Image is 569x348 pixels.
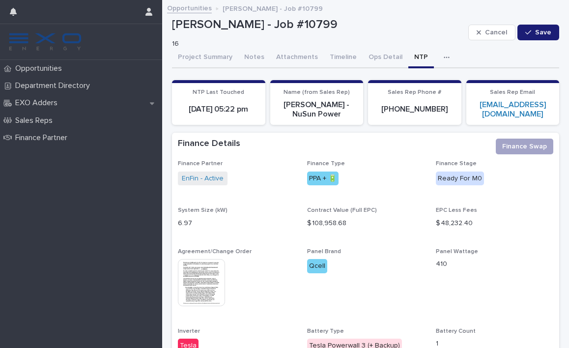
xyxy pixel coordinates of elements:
button: Finance Swap [496,139,553,154]
a: EnFin - Active [182,174,224,184]
p: [PHONE_NUMBER] [374,105,455,114]
span: Battery Count [436,328,476,334]
p: Sales Reps [11,116,60,125]
p: [PERSON_NAME] - NuSun Power [276,100,358,119]
span: Battery Type [307,328,344,334]
span: Contract Value (Full EPC) [307,207,377,213]
h2: Finance Details [178,139,240,149]
button: NTP [408,48,434,68]
span: NTP Last Touched [193,89,244,95]
span: System Size (kW) [178,207,228,213]
p: 410 [436,259,553,269]
button: Notes [238,48,270,68]
p: Finance Partner [11,133,75,143]
button: Project Summary [172,48,238,68]
p: Department Directory [11,81,98,90]
p: [PERSON_NAME] - Job #10799 [223,2,323,13]
p: 6.97 [178,218,295,229]
div: PPA + 🔋 [307,172,339,186]
button: Timeline [324,48,363,68]
span: Panel Brand [307,249,341,255]
p: [DATE] 05:22 pm [178,105,259,114]
button: Save [517,25,559,40]
span: Agreement/Change Order [178,249,252,255]
span: Sales Rep Email [490,89,535,95]
span: Finance Partner [178,161,223,167]
button: Cancel [468,25,515,40]
img: FKS5r6ZBThi8E5hshIGi [8,32,83,52]
p: $ 48,232.40 [436,218,553,229]
span: Cancel [485,29,507,36]
span: Finance Type [307,161,345,167]
span: Inverter [178,328,200,334]
p: [PERSON_NAME] - Job #10799 [172,18,464,32]
span: Save [535,29,551,36]
p: 16 [172,40,460,48]
button: Ops Detail [363,48,408,68]
span: Sales Rep Phone # [388,89,441,95]
span: EPC Less Fees [436,207,477,213]
p: EXO Adders [11,98,65,108]
div: Ready For M0 [436,172,484,186]
p: Opportunities [11,64,70,73]
a: [EMAIL_ADDRESS][DOMAIN_NAME] [480,101,546,118]
span: Finance Stage [436,161,477,167]
span: Panel Wattage [436,249,478,255]
a: Opportunities [167,2,212,13]
p: $ 108,958.68 [307,218,425,229]
div: Qcell [307,259,327,273]
span: Name (from Sales Rep) [284,89,350,95]
span: Finance Swap [502,142,547,151]
button: Attachments [270,48,324,68]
